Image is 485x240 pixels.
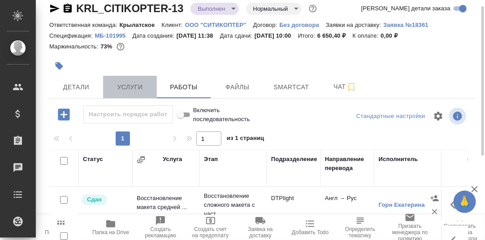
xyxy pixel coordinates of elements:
p: 73% [100,43,114,50]
p: Клиент: [161,22,185,28]
button: 🙏 [454,191,476,213]
span: Smartcat [270,82,313,93]
button: Добавить Todo [286,215,335,240]
span: Заявка на доставку [241,226,280,239]
p: МБ-101995 [95,32,132,39]
span: Настроить таблицу [428,105,449,127]
p: Спецификация: [49,32,95,39]
button: Здесь прячутся важные кнопки [445,194,467,215]
span: Работы [162,82,205,93]
p: Итого: [298,32,317,39]
button: Заявка №18361 [383,21,435,30]
button: Скопировать ссылку [62,3,73,14]
p: К оплате: [353,32,381,39]
div: Этап [204,155,218,164]
p: Заявка №18361 [383,22,435,28]
span: 🙏 [457,192,472,211]
button: Определить тематику [335,215,385,240]
p: 6 650,40 ₽ [317,32,353,39]
p: ООО "СИТИКОПТЕР" [185,22,253,28]
span: из 1 страниц [227,133,264,146]
button: Выполнен [195,5,228,13]
p: Ответственная команда: [49,22,120,28]
a: ООО "СИТИКОПТЕР" [185,21,253,28]
span: Папка на Drive [92,229,129,236]
a: Горн Екатерина [379,201,425,208]
button: Назначить [428,192,442,205]
div: Подразделение [271,155,317,164]
div: Выполнен [191,3,238,15]
span: Создать счет на предоплату [191,226,230,239]
span: Чат [324,81,367,92]
td: DTPlight [267,189,320,221]
p: Маржинальность: [49,43,100,50]
button: Добавить работу [52,105,76,124]
button: Скопировать ссылку на оценку заказа [435,215,485,240]
button: Призвать менеджера по развитию [385,215,435,240]
button: Нормальный [251,5,291,13]
button: Сгруппировать [137,155,146,164]
button: Создать рекламацию [136,215,186,240]
p: Восстановление сложного макета с част... [204,192,262,218]
p: [DATE] 11:38 [177,32,220,39]
span: Добавить Todo [292,229,329,236]
div: Менеджер проверил работу исполнителя, передает ее на следующий этап [81,194,128,206]
a: KRL_CITIKOPTER-13 [76,2,183,14]
p: Дата сдачи: [220,32,255,39]
span: Детали [55,82,98,93]
button: Удалить [428,205,442,218]
div: split button [354,109,428,123]
div: Направление перевода [325,155,370,173]
span: [PERSON_NAME] детали заказа [361,4,450,13]
div: Выполнен [246,3,302,15]
p: Сдан [87,195,102,204]
p: Заявки на доставку: [326,22,383,28]
td: Англ → Рус [320,189,374,221]
button: Пересчитать [36,215,86,240]
div: Услуга [163,155,182,164]
span: Пересчитать [45,229,77,236]
button: Папка на Drive [86,215,135,240]
p: Договор: [253,22,280,28]
span: Создать рекламацию [141,226,180,239]
a: Без договора [280,21,326,28]
button: Создать счет на предоплату [186,215,235,240]
span: Файлы [216,82,259,93]
button: Заявка на доставку [235,215,285,240]
p: Без договора [280,22,326,28]
p: 0,00 ₽ [381,32,404,39]
div: Статус [83,155,103,164]
span: Посмотреть информацию [449,108,468,125]
span: Определить тематику [341,226,380,239]
td: Восстановление макета средней ... [132,189,199,221]
button: Доп статусы указывают на важность/срочность заказа [307,3,319,14]
p: Дата создания: [133,32,177,39]
p: Крылатское [120,22,162,28]
p: [DATE] 10:00 [255,32,298,39]
a: МБ-101995 [95,31,132,39]
svg: Подписаться [346,82,357,92]
button: Скопировать ссылку для ЯМессенджера [49,3,60,14]
div: Исполнитель [379,155,418,164]
span: Услуги [108,82,152,93]
button: Добавить тэг [49,56,69,76]
button: 1482.33 RUB; [115,41,126,52]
